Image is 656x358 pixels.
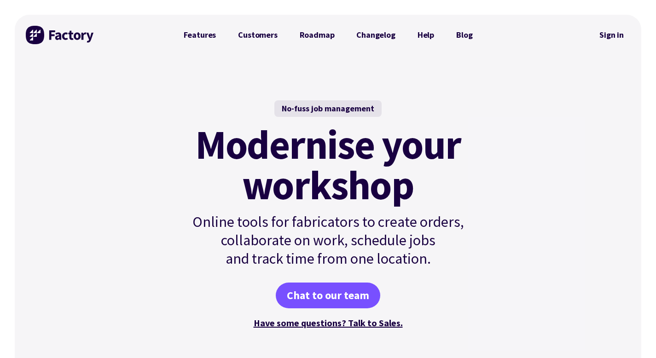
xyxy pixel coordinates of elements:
[593,24,630,46] a: Sign in
[254,317,403,329] a: Have some questions? Talk to Sales.
[173,213,484,268] p: Online tools for fabricators to create orders, collaborate on work, schedule jobs and track time ...
[274,100,382,117] div: No-fuss job management
[195,124,461,205] mark: Modernise your workshop
[227,26,288,44] a: Customers
[406,26,445,44] a: Help
[173,26,227,44] a: Features
[593,24,630,46] nav: Secondary Navigation
[289,26,346,44] a: Roadmap
[345,26,406,44] a: Changelog
[276,283,380,308] a: Chat to our team
[610,314,656,358] iframe: Chat Widget
[173,26,484,44] nav: Primary Navigation
[26,26,95,44] img: Factory
[445,26,483,44] a: Blog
